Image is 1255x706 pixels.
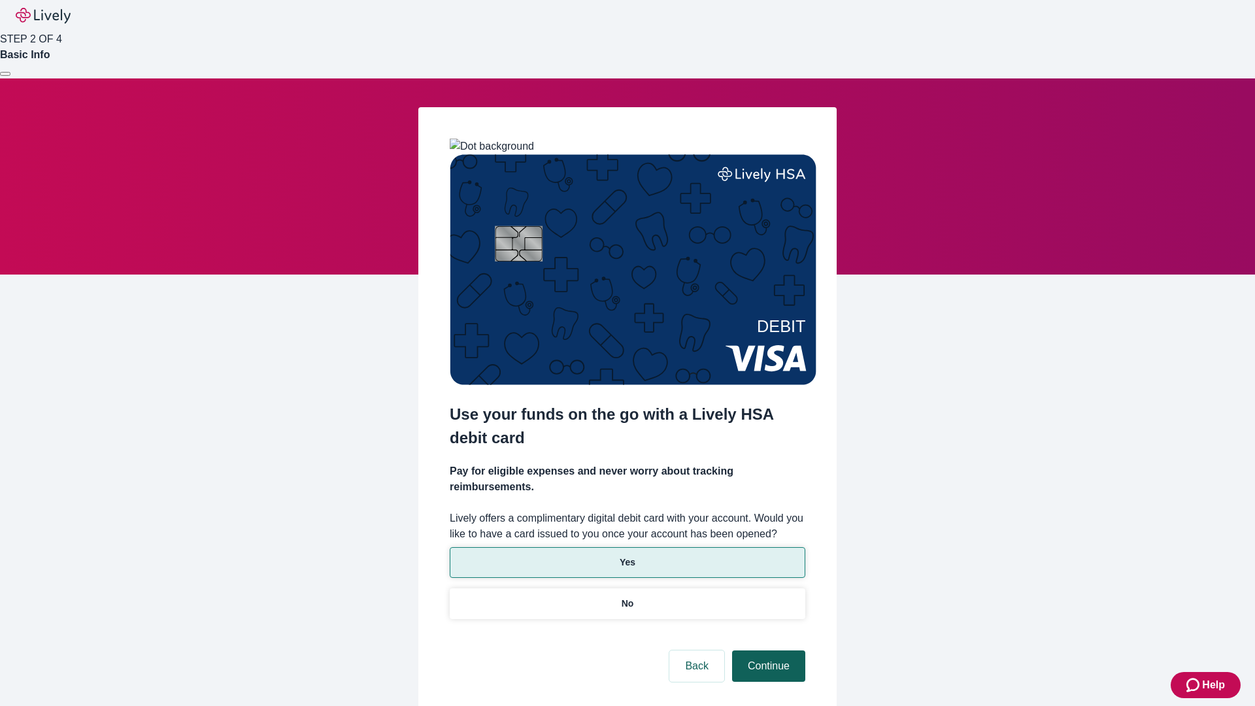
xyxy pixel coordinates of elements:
[450,547,805,578] button: Yes
[450,511,805,542] label: Lively offers a complimentary digital debit card with your account. Would you like to have a card...
[450,154,816,385] img: Debit card
[1171,672,1241,698] button: Zendesk support iconHelp
[450,588,805,619] button: No
[1202,677,1225,693] span: Help
[450,463,805,495] h4: Pay for eligible expenses and never worry about tracking reimbursements.
[450,139,534,154] img: Dot background
[450,403,805,450] h2: Use your funds on the go with a Lively HSA debit card
[16,8,71,24] img: Lively
[620,556,635,569] p: Yes
[669,650,724,682] button: Back
[622,597,634,611] p: No
[732,650,805,682] button: Continue
[1186,677,1202,693] svg: Zendesk support icon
